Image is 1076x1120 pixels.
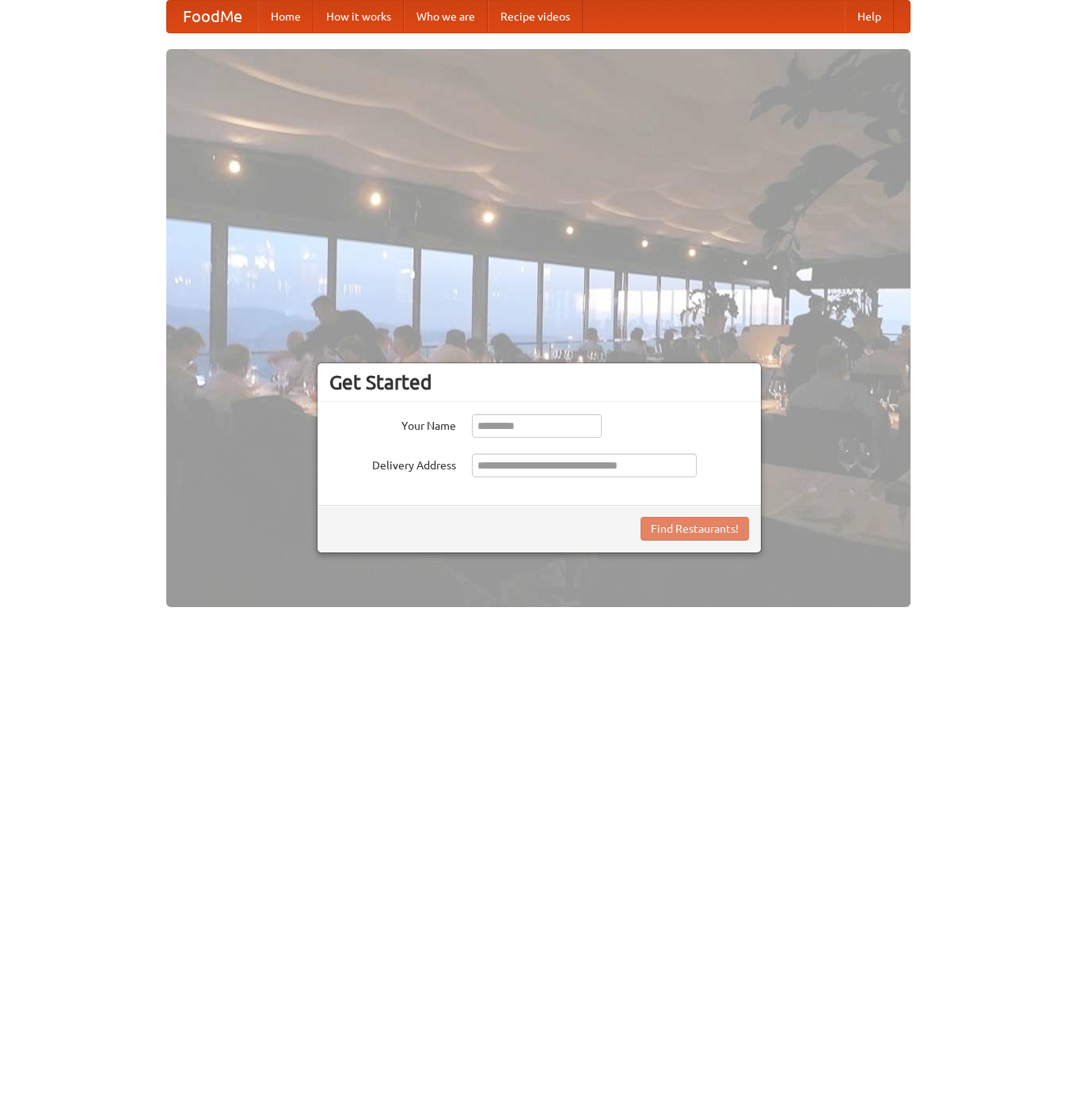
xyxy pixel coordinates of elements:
[329,454,456,473] label: Delivery Address
[641,517,749,541] button: Find Restaurants!
[329,370,749,394] h3: Get Started
[845,1,894,32] a: Help
[314,1,404,32] a: How it works
[167,1,258,32] a: FoodMe
[329,414,456,434] label: Your Name
[404,1,488,32] a: Who we are
[258,1,314,32] a: Home
[488,1,583,32] a: Recipe videos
